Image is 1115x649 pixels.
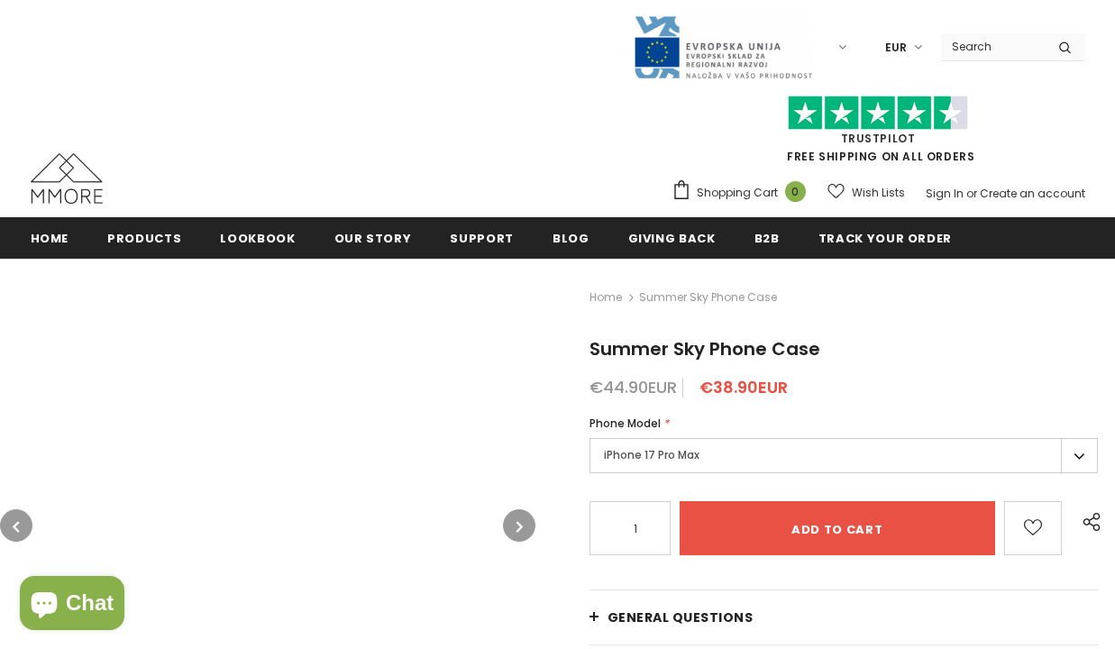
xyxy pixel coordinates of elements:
[31,217,69,258] a: Home
[966,186,977,201] span: or
[450,230,514,247] span: support
[697,184,778,202] span: Shopping Cart
[220,217,295,258] a: Lookbook
[818,230,952,247] span: Track your order
[608,608,754,626] span: General Questions
[754,217,780,258] a: B2B
[450,217,514,258] a: support
[699,376,788,398] span: €38.90EUR
[107,230,181,247] span: Products
[788,96,968,131] img: Trust Pilot Stars
[633,14,813,80] img: Javni Razpis
[589,336,820,361] span: Summer Sky Phone Case
[628,230,716,247] span: Giving back
[633,39,813,54] a: Javni Razpis
[628,217,716,258] a: Giving back
[334,217,412,258] a: Our Story
[754,230,780,247] span: B2B
[589,590,1099,644] a: General Questions
[589,438,1099,473] label: iPhone 17 Pro Max
[941,33,1045,59] input: Search Site
[589,416,661,431] span: Phone Model
[672,179,815,206] a: Shopping Cart 0
[31,230,69,247] span: Home
[680,501,995,555] input: Add to cart
[980,186,1085,201] a: Create an account
[639,287,777,308] span: Summer Sky Phone Case
[334,230,412,247] span: Our Story
[827,177,905,208] a: Wish Lists
[785,181,806,202] span: 0
[852,184,905,202] span: Wish Lists
[107,217,181,258] a: Products
[220,230,295,247] span: Lookbook
[926,186,964,201] a: Sign In
[672,104,1085,164] span: FREE SHIPPING ON ALL ORDERS
[818,217,952,258] a: Track your order
[553,217,589,258] a: Blog
[589,376,677,398] span: €44.90EUR
[553,230,589,247] span: Blog
[14,576,130,635] inbox-online-store-chat: Shopify online store chat
[31,153,103,204] img: MMORE Cases
[885,39,907,57] span: EUR
[841,131,916,146] a: Trustpilot
[589,287,622,308] a: Home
